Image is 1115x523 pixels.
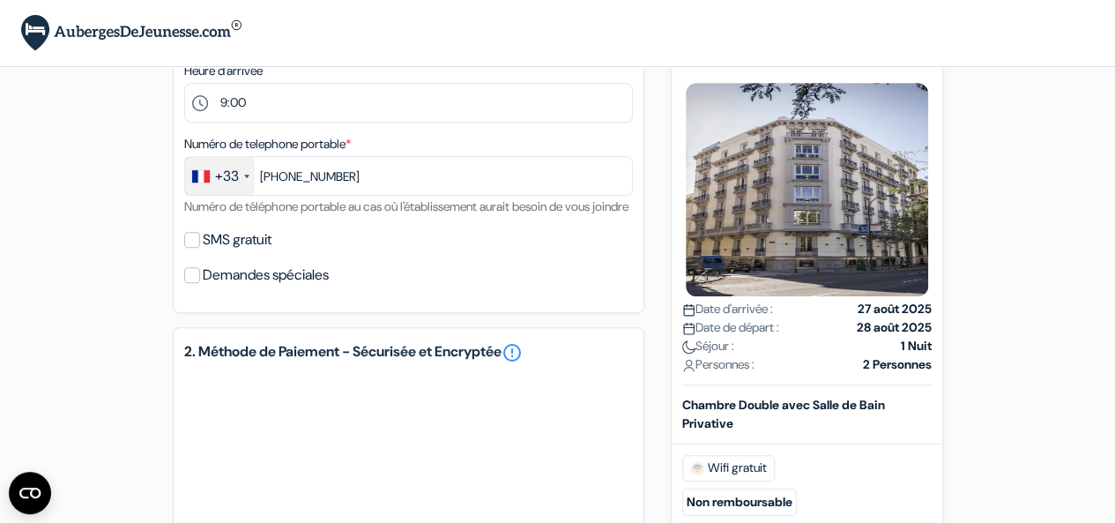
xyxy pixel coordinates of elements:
[21,15,242,51] img: AubergesDeJeunesse.com
[682,337,734,355] span: Séjour :
[682,455,775,482] span: Wifi gratuit
[901,337,932,355] strong: 1 Nuit
[215,166,239,187] div: +33
[682,303,695,317] img: calendar.svg
[203,228,271,252] label: SMS gratuit
[682,355,754,374] span: Personnes :
[690,461,704,475] img: free_wifi.svg
[682,318,779,337] span: Date de départ :
[682,322,695,335] img: calendar.svg
[857,318,932,337] strong: 28 août 2025
[682,300,773,318] span: Date d'arrivée :
[184,198,628,214] small: Numéro de téléphone portable au cas où l'établissement aurait besoin de vous joindre
[185,157,255,195] div: France: +33
[858,300,932,318] strong: 27 août 2025
[502,342,523,363] a: error_outline
[9,472,51,514] button: Ouvrir le widget CMP
[203,263,329,288] label: Demandes spéciales
[184,135,351,153] label: Numéro de telephone portable
[682,397,885,431] b: Chambre Double avec Salle de Bain Privative
[184,156,633,196] input: 6 12 34 56 78
[682,340,695,354] img: moon.svg
[184,62,263,80] label: Heure d'arrivée
[682,359,695,372] img: user_icon.svg
[184,342,633,363] h5: 2. Méthode de Paiement - Sécurisée et Encryptée
[682,489,797,516] small: Non remboursable
[863,355,932,374] strong: 2 Personnes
